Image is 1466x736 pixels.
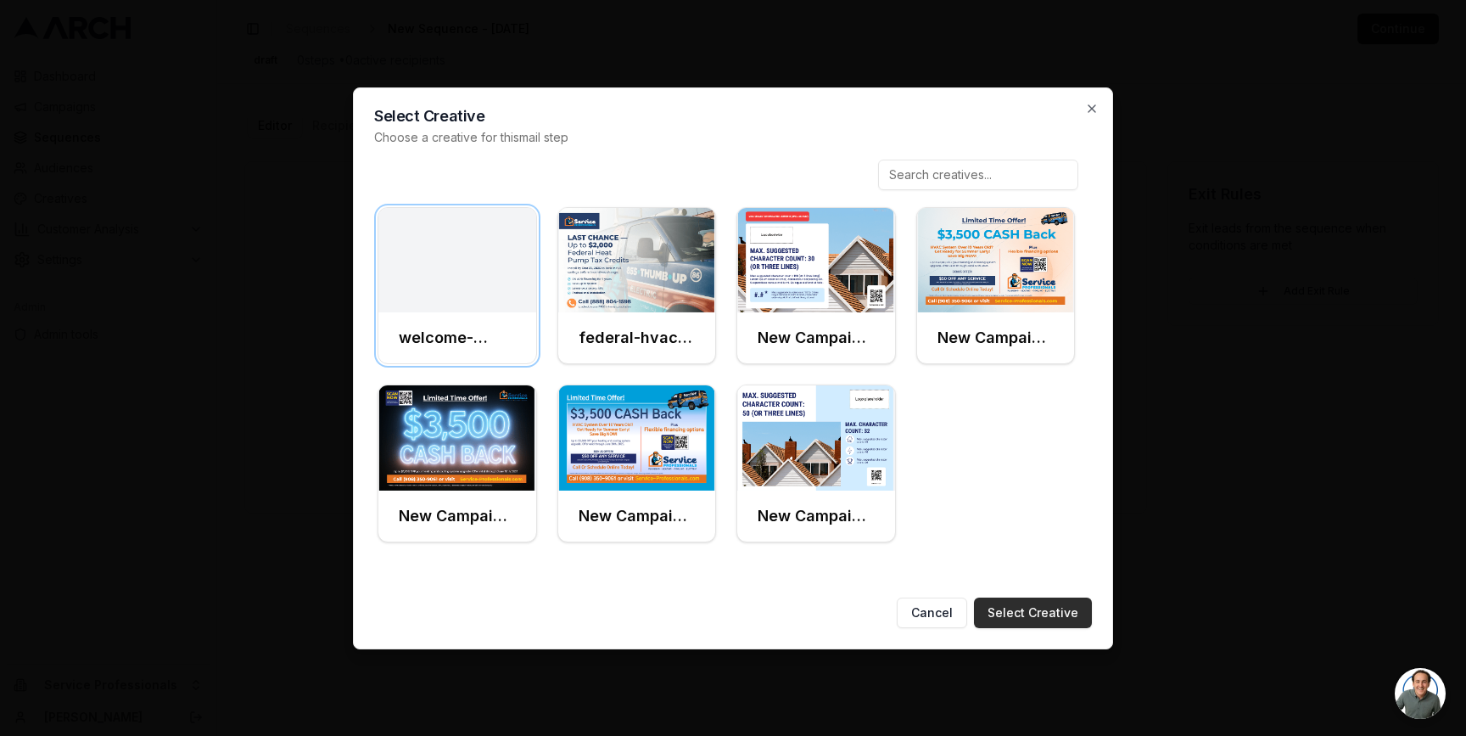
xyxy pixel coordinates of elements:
[758,326,875,350] h3: New Campaign (Front)
[579,504,696,528] h3: New Campaign (Front)
[878,160,1078,190] input: Search creatives...
[558,385,716,491] img: Front creative for New Campaign (Front)
[917,208,1075,313] img: Front creative for New Campaign (Front) (Copy)
[974,598,1092,628] button: Select Creative
[579,326,696,350] h3: federal-hvac-rebate-for-new-customers
[378,208,536,313] img: Front creative for welcome-back-hvac-customers
[758,504,875,528] h3: New Campaign (Front)
[937,326,1055,350] h3: New Campaign (Front) (Copy)
[399,326,516,350] h3: welcome-back-hvac-customers
[399,504,516,528] h3: New Campaign (Front) (Copy) (Copy)
[378,385,536,491] img: Front creative for New Campaign (Front) (Copy) (Copy)
[374,129,1092,146] p: Choose a creative for this mail step
[897,598,967,628] button: Cancel
[558,208,716,313] img: Front creative for federal-hvac-rebate-for-new-customers
[737,385,895,491] img: Front creative for New Campaign (Front)
[374,109,1092,124] h2: Select Creative
[737,208,895,313] img: Front creative for New Campaign (Front)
